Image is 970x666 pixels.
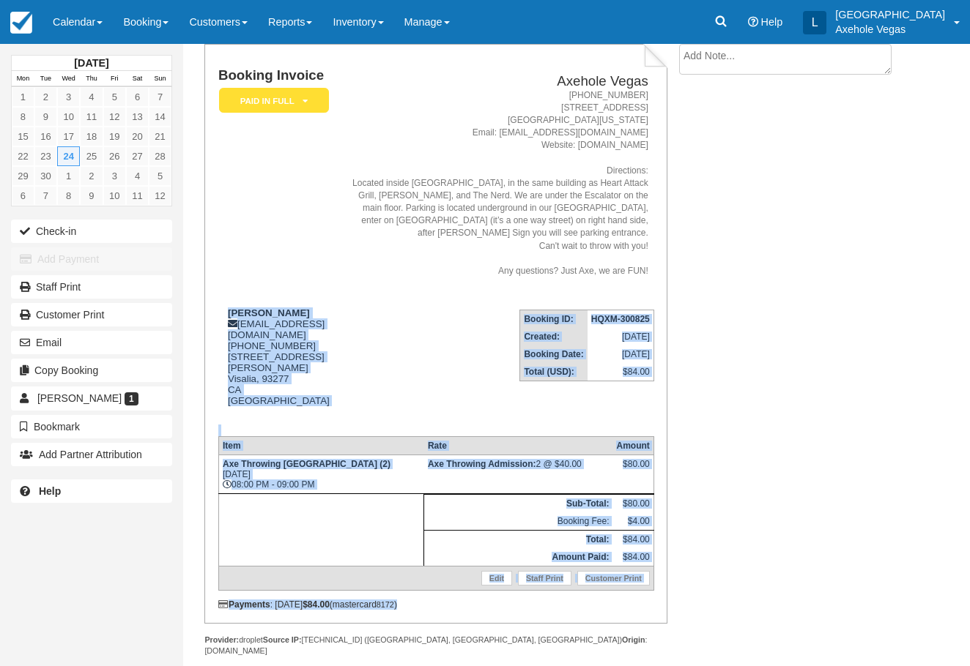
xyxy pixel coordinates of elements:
th: Amount Paid: [424,548,613,566]
th: Wed [57,71,80,87]
strong: [DATE] [74,57,108,69]
em: Paid in Full [219,88,329,113]
a: 1 [57,166,80,186]
th: Booking Date: [520,345,588,363]
a: 12 [149,186,171,206]
a: 5 [103,87,126,107]
th: Total: [424,531,613,549]
address: [PHONE_NUMBER] [STREET_ADDRESS] [GEOGRAPHIC_DATA][US_STATE] Email: [EMAIL_ADDRESS][DOMAIN_NAME] W... [351,89,648,277]
td: [DATE] [588,328,654,345]
h2: Axehole Vegas [351,74,648,89]
a: 30 [34,166,57,186]
img: checkfront-main-nav-mini-logo.png [10,12,32,34]
td: $84.00 [612,531,654,549]
strong: $84.00 [303,599,330,610]
strong: Axe Throwing Admission [428,459,536,469]
a: Staff Print [518,571,571,585]
a: 20 [126,127,149,146]
a: 10 [57,107,80,127]
a: 3 [57,87,80,107]
small: 8172 [377,600,394,609]
a: 26 [103,146,126,166]
a: Edit [481,571,512,585]
a: 11 [80,107,103,127]
a: 2 [80,166,103,186]
a: 14 [149,107,171,127]
span: 1 [125,392,138,405]
a: 29 [12,166,34,186]
td: [DATE] 08:00 PM - 09:00 PM [218,455,423,494]
td: $80.00 [612,495,654,513]
a: 4 [80,87,103,107]
a: Help [11,479,172,503]
div: $80.00 [616,459,649,481]
b: Help [39,485,61,497]
p: Axehole Vegas [835,22,945,37]
a: 7 [149,87,171,107]
strong: Origin [622,635,645,644]
strong: Axe Throwing [GEOGRAPHIC_DATA] (2) [223,459,390,469]
a: 11 [126,186,149,206]
a: Paid in Full [218,87,324,114]
a: 4 [126,166,149,186]
td: Booking Fee: [424,512,613,531]
td: $84.00 [612,548,654,566]
i: Help [748,17,758,27]
a: 6 [126,87,149,107]
a: 9 [80,186,103,206]
th: Created: [520,328,588,345]
th: Total (USD): [520,363,588,381]
th: Rate [424,437,613,455]
a: [PERSON_NAME] 1 [11,386,172,410]
strong: HQXM-300825 [591,314,650,324]
th: Fri [103,71,126,87]
a: 3 [103,166,126,186]
th: Tue [34,71,57,87]
a: 5 [149,166,171,186]
a: 7 [34,186,57,206]
button: Bookmark [11,415,172,438]
a: Customer Print [577,571,650,585]
strong: Provider: [204,635,239,644]
h1: Booking Invoice [218,68,345,83]
button: Email [11,331,172,354]
a: 17 [57,127,80,146]
td: 2 @ $40.00 [424,455,613,494]
span: Help [761,16,783,28]
a: 15 [12,127,34,146]
a: 19 [103,127,126,146]
td: $84.00 [588,363,654,381]
th: Sat [126,71,149,87]
a: 28 [149,146,171,166]
a: 9 [34,107,57,127]
a: 21 [149,127,171,146]
a: 18 [80,127,103,146]
a: 1 [12,87,34,107]
a: 16 [34,127,57,146]
button: Copy Booking [11,359,172,382]
strong: Payments [218,599,270,610]
a: Staff Print [11,275,172,299]
th: Sun [149,71,171,87]
th: Amount [612,437,654,455]
button: Add Partner Attribution [11,443,172,466]
td: [DATE] [588,345,654,363]
a: 23 [34,146,57,166]
a: 27 [126,146,149,166]
a: 24 [57,146,80,166]
a: 13 [126,107,149,127]
a: 12 [103,107,126,127]
a: 10 [103,186,126,206]
div: droplet [TECHNICAL_ID] ([GEOGRAPHIC_DATA], [GEOGRAPHIC_DATA], [GEOGRAPHIC_DATA]) : [DOMAIN_NAME] [204,635,667,656]
a: 8 [12,107,34,127]
a: 25 [80,146,103,166]
strong: Source IP: [263,635,302,644]
th: Thu [80,71,103,87]
a: Customer Print [11,303,172,326]
th: Sub-Total: [424,495,613,513]
th: Booking ID: [520,310,588,328]
a: 8 [57,186,80,206]
strong: [PERSON_NAME] [228,307,310,318]
button: Add Payment [11,247,172,271]
p: [GEOGRAPHIC_DATA] [835,7,945,22]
